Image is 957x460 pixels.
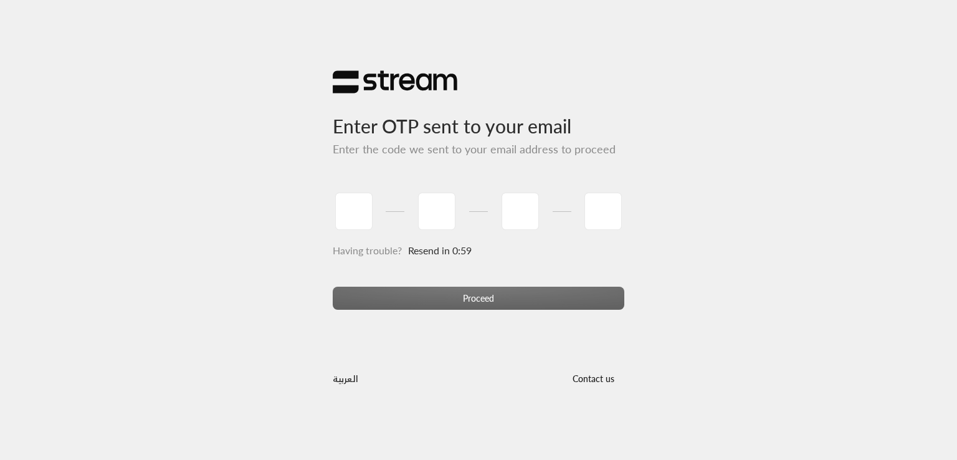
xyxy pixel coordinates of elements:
[408,244,472,256] span: Resend in 0:59
[562,373,624,384] a: Contact us
[333,70,457,94] img: Stream Logo
[333,367,358,390] a: العربية
[333,244,402,256] span: Having trouble?
[333,94,624,137] h3: Enter OTP sent to your email
[562,367,624,390] button: Contact us
[333,143,624,156] h5: Enter the code we sent to your email address to proceed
